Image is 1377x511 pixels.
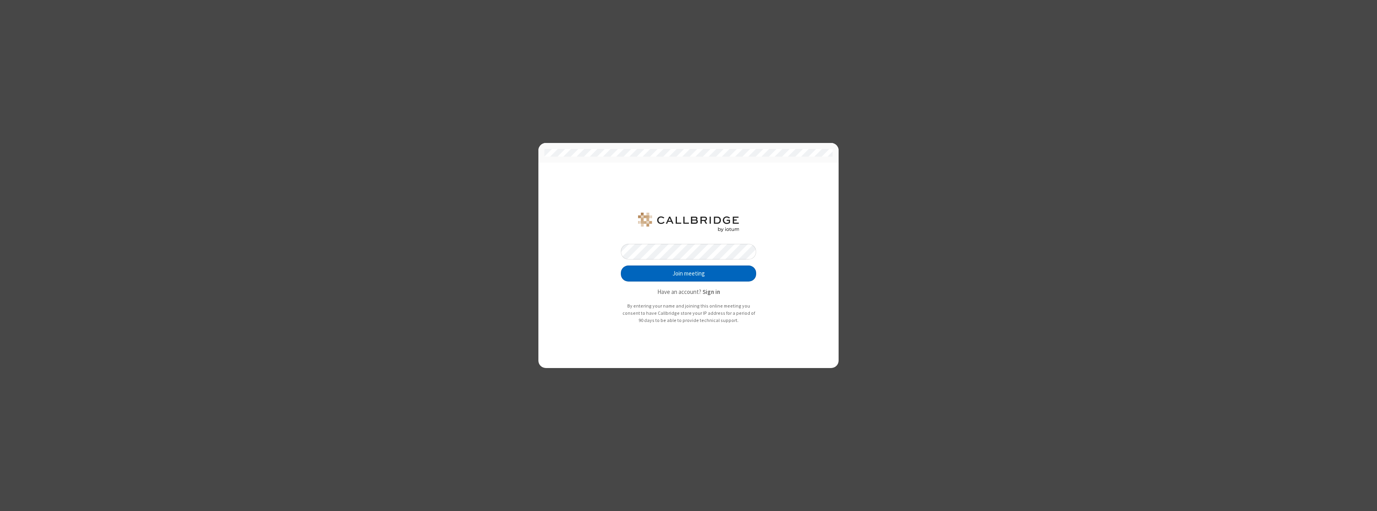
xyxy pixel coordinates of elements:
[621,288,756,297] p: Have an account?
[621,302,756,324] p: By entering your name and joining this online meeting you consent to have Callbridge store your I...
[703,288,720,296] strong: Sign in
[636,213,741,232] img: QA Selenium DO NOT DELETE OR CHANGE
[621,266,756,282] button: Join meeting
[703,288,720,297] button: Sign in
